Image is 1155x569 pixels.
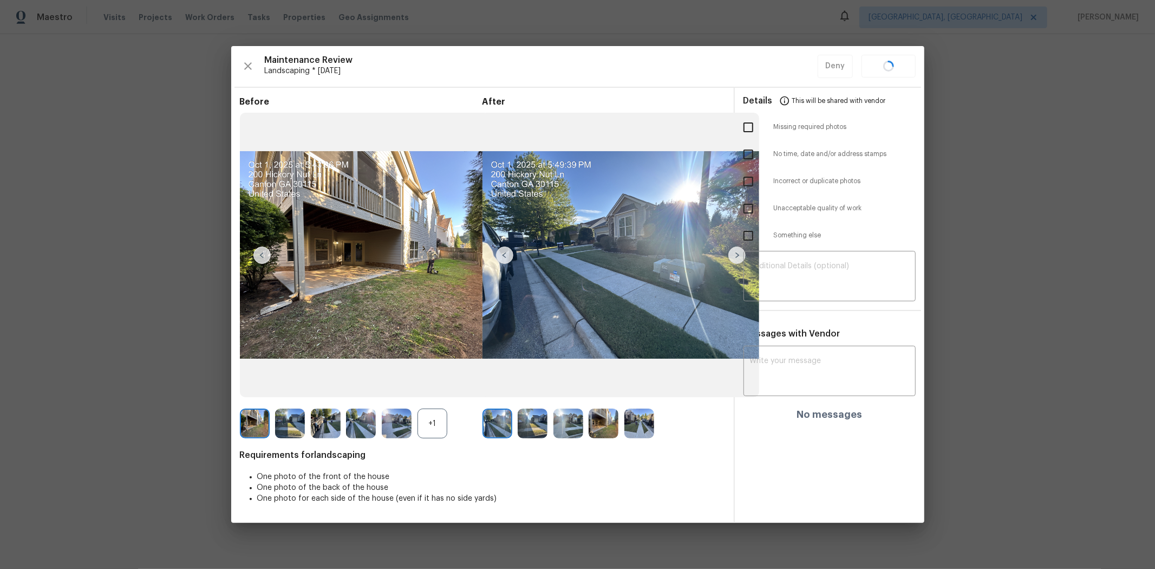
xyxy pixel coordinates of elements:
span: Something else [774,231,916,240]
div: Missing required photos [735,114,924,141]
img: left-chevron-button-url [253,247,271,264]
li: One photo of the front of the house [257,471,725,482]
span: Landscaping * [DATE] [265,66,818,76]
div: Incorrect or duplicate photos [735,168,924,195]
div: Something else [735,222,924,249]
span: This will be shared with vendor [792,88,886,114]
span: Details [743,88,773,114]
span: After [482,96,725,107]
li: One photo of the back of the house [257,482,725,493]
img: right-chevron-button-url [728,247,746,264]
div: Unacceptable quality of work [735,195,924,222]
span: Requirements for landscaping [240,450,725,461]
img: left-chevron-button-url [496,247,513,264]
span: Unacceptable quality of work [774,204,916,213]
li: One photo for each side of the house (even if it has no side yards) [257,493,725,504]
div: +1 [417,409,447,438]
h4: No messages [797,409,862,420]
span: Messages with Vendor [743,329,840,338]
span: Maintenance Review [265,55,818,66]
span: Missing required photos [774,122,916,132]
span: No time, date and/or address stamps [774,150,916,159]
span: Incorrect or duplicate photos [774,177,916,186]
span: Before [240,96,482,107]
div: No time, date and/or address stamps [735,141,924,168]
